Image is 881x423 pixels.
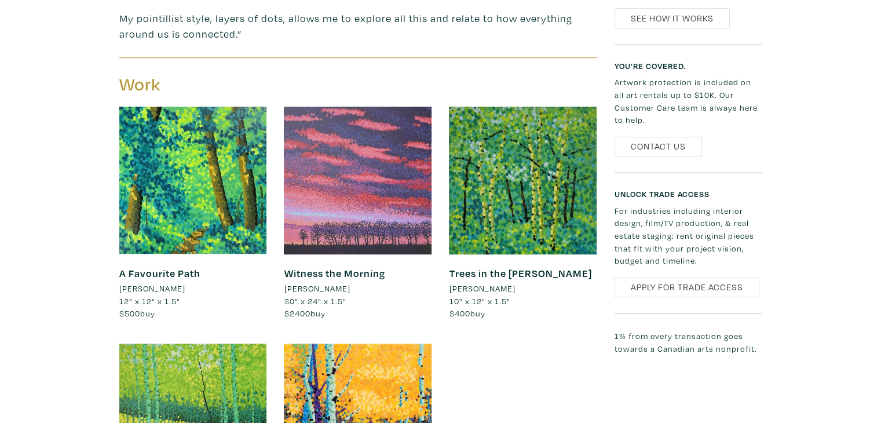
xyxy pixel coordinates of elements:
[284,296,346,307] span: 30" x 24" x 1.5"
[449,296,510,307] span: 10" x 12" x 1.5"
[284,267,385,280] a: Witness the Morning
[615,137,702,157] a: Contact Us
[615,330,762,355] p: 1% from every transaction goes towards a Canadian arts nonprofit.
[615,189,762,199] h6: Unlock Trade Access
[615,76,762,126] p: Artwork protection is included on all art rentals up to $10K. Our Customer Care team is always he...
[615,8,730,28] a: See How It Works
[449,308,485,319] span: buy
[284,282,350,295] li: [PERSON_NAME]
[284,308,325,319] span: buy
[119,308,140,319] span: $500
[119,74,350,96] h3: Work
[449,308,470,319] span: $400
[119,267,200,280] a: A Favourite Path
[119,10,597,42] p: My pointillist style, layers of dots, allows me to explore all this and relate to how everything ...
[615,278,759,298] a: Apply for Trade Access
[449,282,597,295] a: [PERSON_NAME]
[615,205,762,267] p: For industries including interior design, film/TV production, & real estate staging: rent origina...
[119,308,155,319] span: buy
[615,61,762,71] h6: You’re covered.
[449,267,591,280] a: Trees in the [PERSON_NAME]
[284,308,310,319] span: $2400
[119,282,185,295] li: [PERSON_NAME]
[284,282,432,295] a: [PERSON_NAME]
[449,282,515,295] li: [PERSON_NAME]
[119,282,267,295] a: [PERSON_NAME]
[119,296,180,307] span: 12" x 12" x 1.5"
